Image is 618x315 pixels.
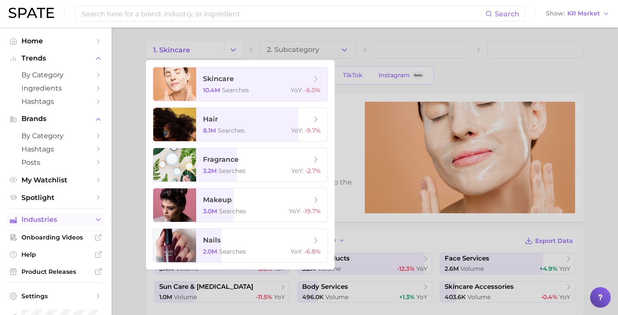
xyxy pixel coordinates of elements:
[7,231,105,244] a: Onboarding Videos
[291,167,303,175] span: YoY :
[21,194,90,202] span: Spotlight
[7,173,105,187] a: My Watchlist
[21,176,90,184] span: My Watchlist
[218,167,245,175] span: searches
[21,37,90,45] span: Home
[218,127,245,134] span: searches
[7,34,105,48] a: Home
[7,248,105,261] a: Help
[7,112,105,125] button: Brands
[9,8,54,18] img: SPATE
[7,82,105,95] a: Ingredients
[546,11,565,16] span: Show
[203,115,218,123] span: hair
[7,95,105,108] a: Hashtags
[304,86,321,94] span: -6.0%
[219,248,246,255] span: searches
[305,167,321,175] span: -2.7%
[21,145,90,153] span: Hashtags
[203,127,216,134] span: 8.1m
[495,10,519,18] span: Search
[21,233,90,241] span: Onboarding Videos
[21,97,90,106] span: Hashtags
[7,52,105,65] button: Trends
[7,191,105,204] a: Spotlight
[291,127,303,134] span: YoY :
[21,268,90,276] span: Product Releases
[544,8,612,19] button: ShowKR Market
[291,248,303,255] span: YoY :
[304,248,321,255] span: -6.8%
[289,207,301,215] span: YoY :
[7,290,105,303] a: Settings
[203,207,217,215] span: 3.0m
[219,207,246,215] span: searches
[21,55,90,62] span: Trends
[203,86,220,94] span: 10.4m
[203,248,217,255] span: 2.0m
[7,142,105,156] a: Hashtags
[203,75,234,83] span: skincare
[21,71,90,79] span: by Category
[567,11,600,16] span: KR Market
[203,196,232,204] span: makeup
[21,251,90,258] span: Help
[7,213,105,226] button: Industries
[146,60,335,270] ul: Change Category
[7,68,105,82] a: by Category
[203,236,221,244] span: nails
[305,127,321,134] span: -9.7%
[203,155,239,164] span: fragrance
[7,156,105,169] a: Posts
[222,86,249,94] span: searches
[303,207,321,215] span: -19.7%
[21,158,90,167] span: Posts
[21,132,90,140] span: by Category
[21,84,90,92] span: Ingredients
[7,265,105,278] a: Product Releases
[81,6,485,21] input: Search here for a brand, industry, or ingredient
[291,86,303,94] span: YoY :
[21,292,90,300] span: Settings
[21,216,90,224] span: Industries
[7,129,105,142] a: by Category
[203,167,217,175] span: 3.2m
[21,115,90,123] span: Brands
